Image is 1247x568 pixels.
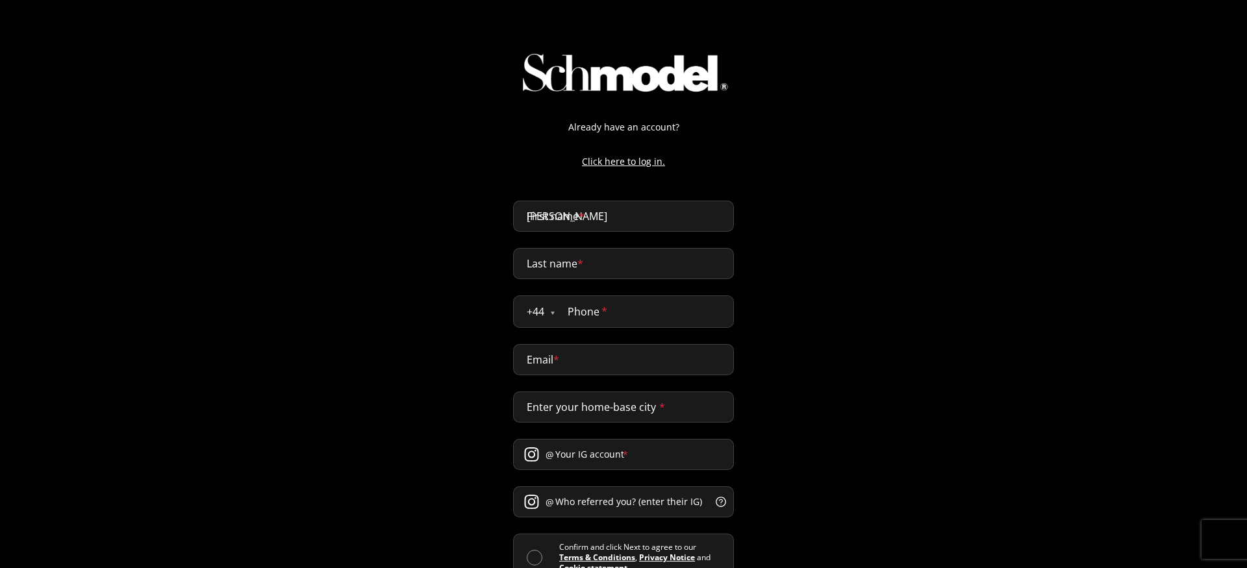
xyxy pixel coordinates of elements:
a: Click here to log in. [500,154,747,168]
input: Phone [555,296,733,327]
span: @ [546,495,554,509]
span: @ [546,448,554,462]
p: Already have an account? [500,120,747,134]
img: img [511,45,736,99]
a: Privacy Notice [639,552,695,563]
a: Terms & Conditions [559,552,635,563]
